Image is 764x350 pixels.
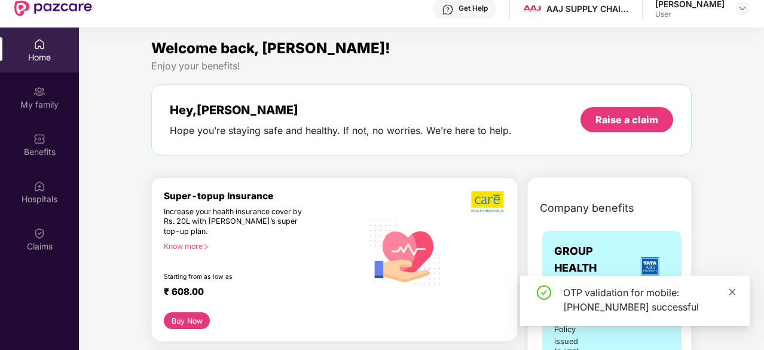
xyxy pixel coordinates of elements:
[164,190,363,202] div: Super-topup Insurance
[728,288,737,296] span: close
[459,4,488,13] div: Get Help
[537,285,551,300] span: check-circle
[655,10,725,19] div: User
[634,252,666,284] img: insurerLogo
[33,133,45,145] img: svg+xml;base64,PHN2ZyBpZD0iQmVuZWZpdHMiIHhtbG5zPSJodHRwOi8vd3d3LnczLm9yZy8yMDAwL3N2ZyIgd2lkdGg9Ij...
[33,180,45,192] img: svg+xml;base64,PHN2ZyBpZD0iSG9zcGl0YWxzIiB4bWxucz0iaHR0cDovL3d3dy53My5vcmcvMjAwMC9zdmciIHdpZHRoPS...
[595,113,658,126] div: Raise a claim
[170,124,512,137] div: Hope you’re staying safe and healthy. If not, no worries. We’re here to help.
[33,86,45,98] img: svg+xml;base64,PHN2ZyB3aWR0aD0iMjAiIGhlaWdodD0iMjAiIHZpZXdCb3g9IjAgMCAyMCAyMCIgZmlsbD0ibm9uZSIgeG...
[164,286,351,300] div: ₹ 608.00
[203,244,209,250] span: right
[471,190,505,213] img: b5dec4f62d2307b9de63beb79f102df3.png
[164,207,311,237] div: Increase your health insurance cover by Rs. 20L with [PERSON_NAME]’s super top-up plan.
[33,227,45,239] img: svg+xml;base64,PHN2ZyBpZD0iQ2xhaW0iIHhtbG5zPSJodHRwOi8vd3d3LnczLm9yZy8yMDAwL3N2ZyIgd2lkdGg9IjIwIi...
[33,38,45,50] img: svg+xml;base64,PHN2ZyBpZD0iSG9tZSIgeG1sbnM9Imh0dHA6Ly93d3cudzMub3JnLzIwMDAvc3ZnIiB3aWR0aD0iMjAiIG...
[540,200,634,217] span: Company benefits
[546,3,630,14] div: AAJ SUPPLY CHAIN MANAGEMENT PRIVATE LIMITED
[442,4,454,16] img: svg+xml;base64,PHN2ZyBpZD0iSGVscC0zMngzMiIgeG1sbnM9Imh0dHA6Ly93d3cudzMub3JnLzIwMDAvc3ZnIiB3aWR0aD...
[151,39,390,57] span: Welcome back, [PERSON_NAME]!
[563,285,735,314] div: OTP validation for mobile: [PHONE_NUMBER] successful
[363,208,448,294] img: svg+xml;base64,PHN2ZyB4bWxucz0iaHR0cDovL3d3dy53My5vcmcvMjAwMC9zdmciIHhtbG5zOnhsaW5rPSJodHRwOi8vd3...
[738,4,747,13] img: svg+xml;base64,PHN2ZyBpZD0iRHJvcGRvd24tMzJ4MzIiIHhtbG5zPSJodHRwOi8vd3d3LnczLm9yZy8yMDAwL3N2ZyIgd2...
[164,273,312,281] div: Starting from as low as
[164,312,210,329] button: Buy Now
[164,242,356,250] div: Know more
[170,103,512,117] div: Hey, [PERSON_NAME]
[151,60,692,72] div: Enjoy your benefits!
[14,1,92,16] img: New Pazcare Logo
[554,243,630,294] span: GROUP HEALTH INSURANCE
